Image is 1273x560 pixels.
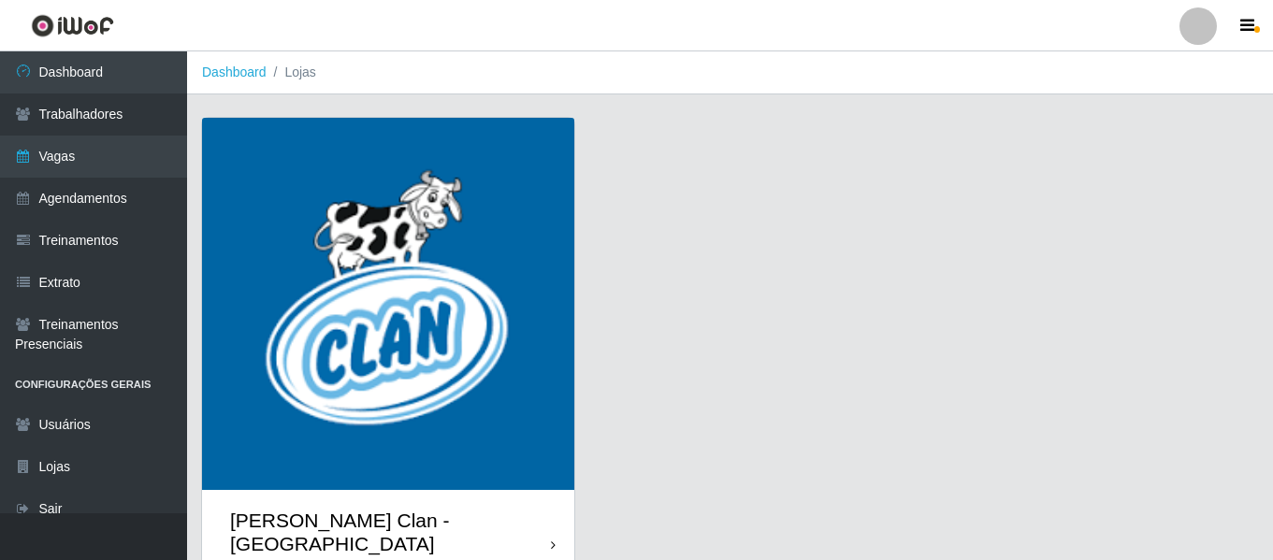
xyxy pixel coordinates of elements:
img: CoreUI Logo [31,14,114,37]
div: [PERSON_NAME] Clan - [GEOGRAPHIC_DATA] [230,509,551,555]
a: Dashboard [202,65,267,79]
li: Lojas [267,63,316,82]
img: cardImg [202,118,574,490]
nav: breadcrumb [187,51,1273,94]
